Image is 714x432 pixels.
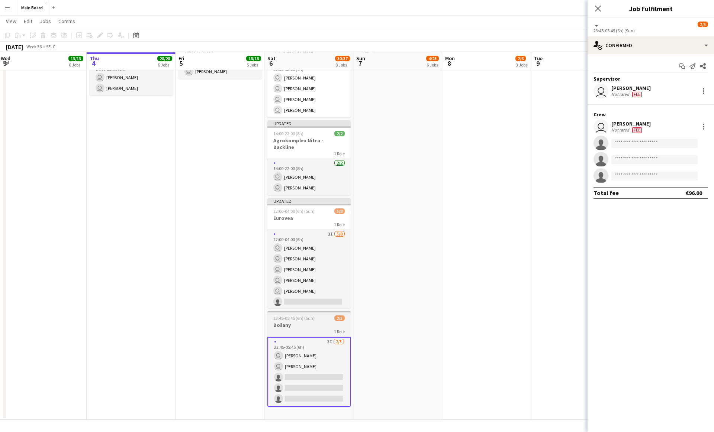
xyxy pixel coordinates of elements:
span: 30/37 [335,56,350,61]
a: Edit [21,16,35,26]
app-job-card: Updated22:00-04:00 (6h) (Sun)5/8Eurovea1 Role3I5/822:00-04:00 (6h) [PERSON_NAME] [PERSON_NAME] [P... [267,198,351,308]
span: Comms [58,18,75,25]
div: Supervisor [588,75,714,82]
app-card-role: 2/214:00-22:00 (8h) [PERSON_NAME] [PERSON_NAME] [267,159,351,195]
div: [DATE] [6,43,23,51]
span: 9 [533,59,543,68]
a: Jobs [37,16,54,26]
span: 2/5 [334,315,345,321]
span: Wed [1,55,10,62]
button: Main Board [15,0,49,15]
app-card-role: 4/422:00-02:00 (4h) [PERSON_NAME] [PERSON_NAME] [PERSON_NAME] [PERSON_NAME] [267,60,351,117]
span: 23:45-05:45 (6h) (Sun) [273,315,315,321]
span: 2/6 [515,56,526,61]
h3: Agrokomplex Nitra - Backline [267,137,351,150]
div: Not rated [611,91,631,97]
span: Jobs [40,18,51,25]
span: 2/5 [698,22,708,27]
h3: Job Fulfilment [588,4,714,13]
span: 2/2 [334,131,345,136]
span: 5/8 [334,208,345,214]
app-card-role: 2/214:00-22:00 (8h) [PERSON_NAME] [PERSON_NAME] [90,59,173,95]
span: View [6,18,16,25]
div: Crew has different fees then in role [631,127,643,133]
span: 4 [89,59,99,68]
app-job-card: 23:45-05:45 (6h) (Sun)2/5Bošany1 Role3I2/523:45-05:45 (6h) [PERSON_NAME] [PERSON_NAME] [267,311,351,407]
div: €96.00 [685,189,702,196]
div: 6 Jobs [158,62,172,68]
div: 8 Jobs [335,62,350,68]
app-job-card: Updated14:00-22:00 (8h)2/2Agrokomplex Nitra - Backline1 Role2/214:00-22:00 (8h) [PERSON_NAME] [PE... [267,120,351,195]
span: 14:00-22:00 (8h) [273,131,303,136]
div: Updated [267,198,351,204]
div: 6 Jobs [69,62,83,68]
span: Week 36 [25,44,43,49]
span: 22:00-04:00 (6h) (Sun) [273,208,315,214]
span: 7 [355,59,365,68]
span: 1 Role [334,151,345,156]
div: Updated [267,120,351,126]
span: Thu [90,55,99,62]
span: Fri [178,55,184,62]
div: Confirmed [588,36,714,54]
div: SELČ [46,44,55,49]
div: 6 Jobs [427,62,438,68]
span: 20/20 [157,56,172,61]
span: 6 [266,59,276,68]
h3: Bošany [267,322,351,328]
span: Mon [445,55,455,62]
span: Tue [534,55,543,62]
a: Comms [55,16,78,26]
div: Crew has different fees then in role [631,91,643,97]
a: View [3,16,19,26]
div: 5 Jobs [247,62,261,68]
span: 1 Role [334,222,345,227]
div: Crew [588,111,714,118]
span: Fee [632,92,642,97]
span: 1 Role [334,329,345,334]
div: 3 Jobs [516,62,527,68]
span: 8 [444,59,455,68]
span: 18/18 [246,56,261,61]
span: Fee [632,127,642,133]
span: Sat [267,55,276,62]
span: 13/13 [68,56,83,61]
div: Not rated [611,127,631,133]
span: 4/25 [426,56,439,61]
h3: Eurovea [267,215,351,221]
div: [PERSON_NAME] [611,120,651,127]
app-card-role: 3I5/822:00-04:00 (6h) [PERSON_NAME] [PERSON_NAME] [PERSON_NAME] [PERSON_NAME] [PERSON_NAME] [267,230,351,331]
div: [PERSON_NAME] [611,85,651,91]
app-card-role: 3I2/523:45-05:45 (6h) [PERSON_NAME] [PERSON_NAME] [267,337,351,407]
div: 23:45-05:45 (6h) (Sun) [594,28,708,33]
div: Total fee [594,189,619,196]
span: Sun [356,55,365,62]
span: 5 [177,59,184,68]
span: Edit [24,18,32,25]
